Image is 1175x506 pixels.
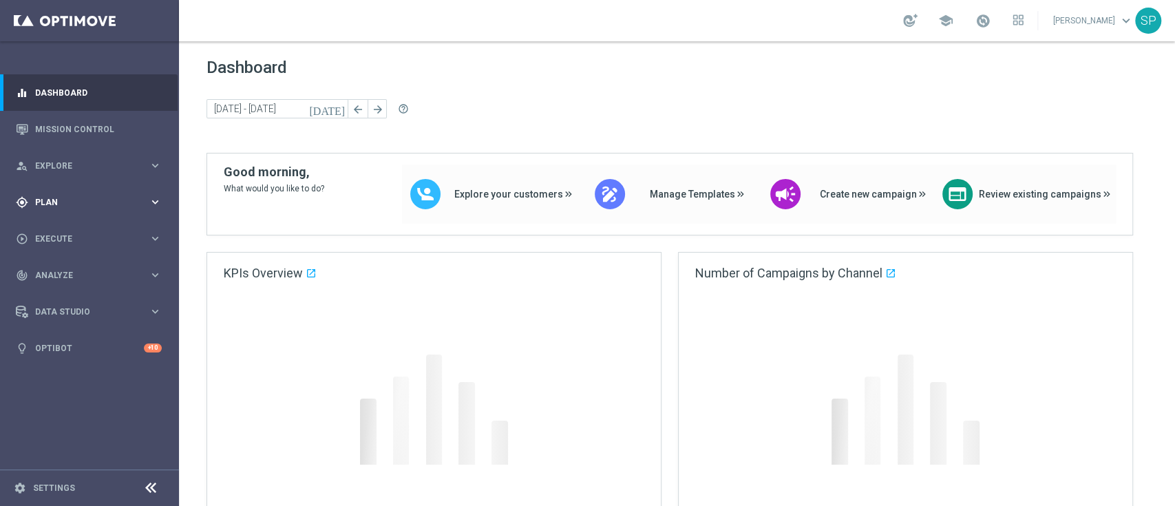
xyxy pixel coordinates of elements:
[33,484,75,492] a: Settings
[35,111,162,147] a: Mission Control
[15,124,162,135] button: Mission Control
[16,269,149,282] div: Analyze
[149,159,162,172] i: keyboard_arrow_right
[15,87,162,98] button: equalizer Dashboard
[35,330,144,366] a: Optibot
[149,196,162,209] i: keyboard_arrow_right
[16,87,28,99] i: equalizer
[16,233,149,245] div: Execute
[16,111,162,147] div: Mission Control
[15,160,162,171] button: person_search Explore keyboard_arrow_right
[15,270,162,281] button: track_changes Analyze keyboard_arrow_right
[938,13,953,28] span: school
[15,197,162,208] button: gps_fixed Plan keyboard_arrow_right
[35,271,149,280] span: Analyze
[15,343,162,354] button: lightbulb Optibot +10
[16,330,162,366] div: Optibot
[1119,13,1134,28] span: keyboard_arrow_down
[16,160,149,172] div: Explore
[35,198,149,207] span: Plan
[16,74,162,111] div: Dashboard
[16,196,28,209] i: gps_fixed
[15,306,162,317] button: Data Studio keyboard_arrow_right
[35,235,149,243] span: Execute
[16,196,149,209] div: Plan
[15,233,162,244] button: play_circle_outline Execute keyboard_arrow_right
[149,268,162,282] i: keyboard_arrow_right
[35,162,149,170] span: Explore
[16,233,28,245] i: play_circle_outline
[144,344,162,352] div: +10
[35,74,162,111] a: Dashboard
[149,305,162,318] i: keyboard_arrow_right
[16,342,28,355] i: lightbulb
[16,269,28,282] i: track_changes
[14,482,26,494] i: settings
[149,232,162,245] i: keyboard_arrow_right
[16,306,149,318] div: Data Studio
[1052,10,1135,31] a: [PERSON_NAME]keyboard_arrow_down
[1135,8,1161,34] div: SP
[16,160,28,172] i: person_search
[35,308,149,316] span: Data Studio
